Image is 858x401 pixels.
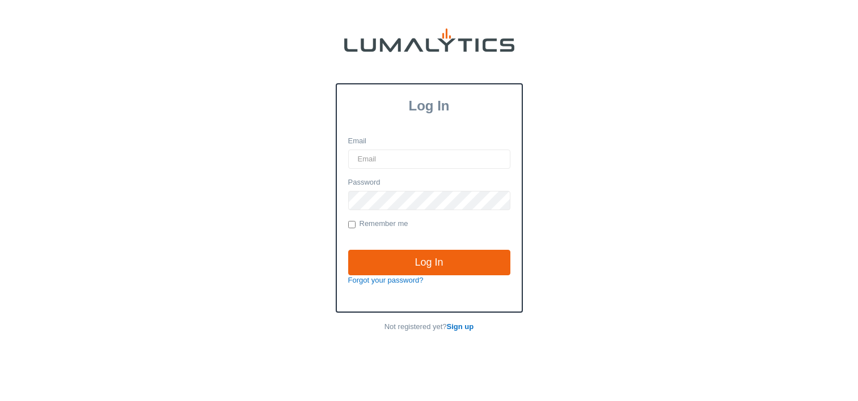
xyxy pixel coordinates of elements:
[447,322,474,331] a: Sign up
[348,150,510,169] input: Email
[336,322,523,332] p: Not registered yet?
[348,250,510,276] input: Log In
[348,136,367,147] label: Email
[348,221,356,228] input: Remember me
[337,98,522,114] h3: Log In
[344,28,514,52] img: lumalytics-black-e9b537c871f77d9ce8d3a6940f85695cd68c596e3f819dc492052d1098752254.png
[348,219,408,230] label: Remember me
[348,177,381,188] label: Password
[348,276,424,284] a: Forgot your password?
